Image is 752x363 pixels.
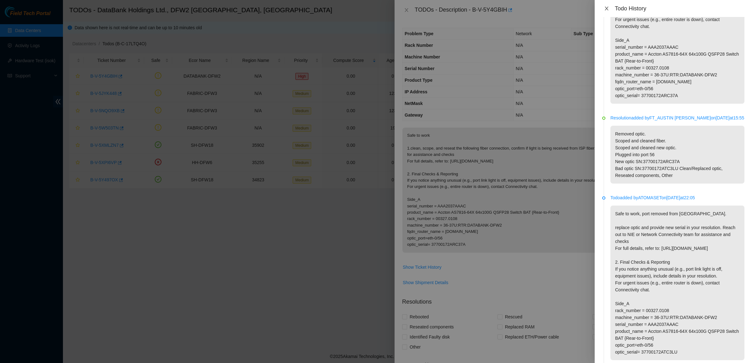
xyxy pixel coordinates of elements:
button: Close [602,6,611,12]
p: Todo added by ATOMASET on [DATE] at 22:05 [610,194,744,201]
div: Todo History [615,5,744,12]
p: Resolution added by FT_AUSTIN [PERSON_NAME] on [DATE] at 15:55 [610,114,744,121]
p: Safe to work, port removed from [GEOGRAPHIC_DATA]. replace optic and provide new serial in your r... [610,206,744,360]
p: Removed optic. Scoped and cleaned fiber. Scoped and cleaned new optic. Plugged into port 56 New o... [610,126,744,184]
span: close [604,6,609,11]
